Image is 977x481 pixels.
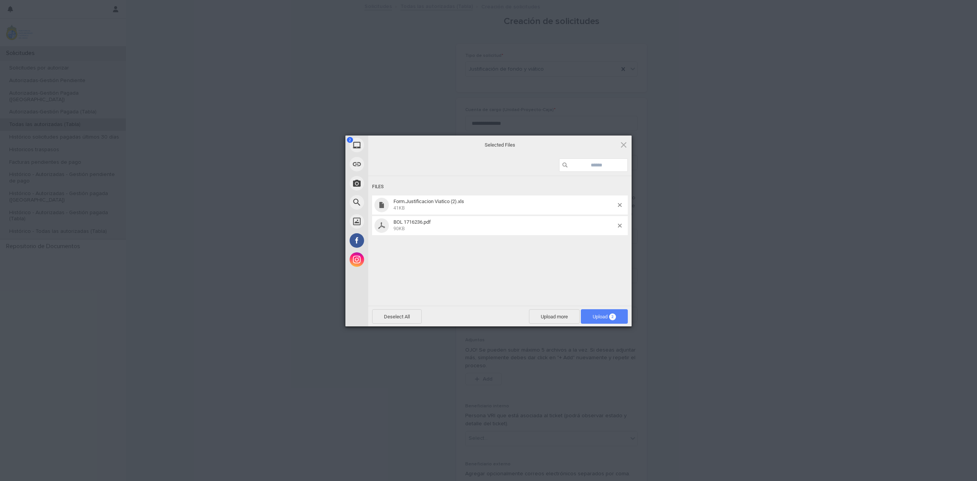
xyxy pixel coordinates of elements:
[529,309,580,324] span: Upload more
[391,199,618,211] span: Form.Justificacion Viatico (2).xls
[345,174,437,193] div: Take Photo
[345,231,437,250] div: Facebook
[345,155,437,174] div: Link (URL)
[393,219,431,225] span: BOL 1716236.pdf
[609,313,616,320] span: 2
[593,314,616,320] span: Upload
[345,212,437,231] div: Unsplash
[393,226,405,231] span: 90KB
[372,180,628,194] div: Files
[393,199,464,204] span: Form.Justificacion Viatico (2).xls
[347,137,353,143] span: 2
[619,140,628,149] span: Click here or hit ESC to close picker
[581,309,628,324] span: Upload
[424,142,576,148] span: Selected Files
[372,309,422,324] span: Deselect All
[391,219,618,232] span: BOL 1716236.pdf
[393,205,405,211] span: 41KB
[345,250,437,269] div: Instagram
[345,193,437,212] div: Web Search
[345,136,437,155] div: My Device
